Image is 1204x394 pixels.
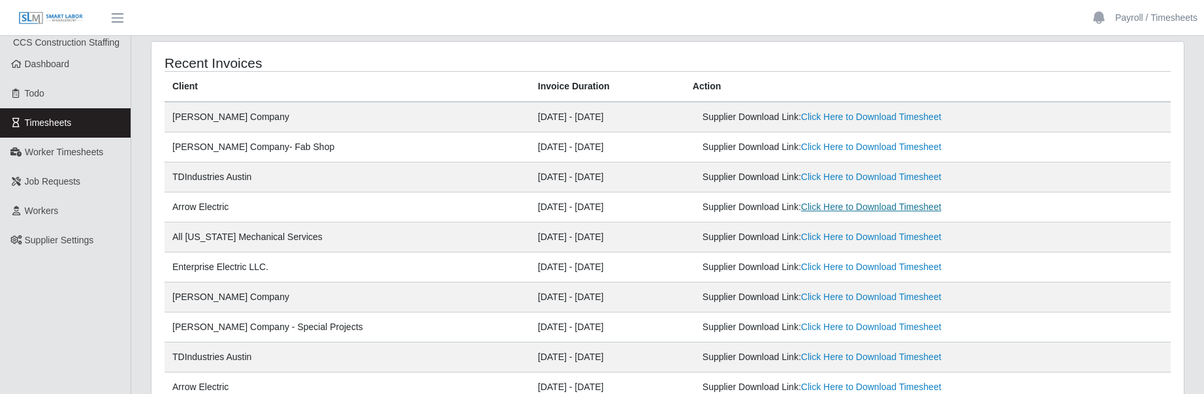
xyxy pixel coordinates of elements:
span: CCS Construction Staffing [13,37,119,48]
td: [DATE] - [DATE] [530,312,685,342]
td: [DATE] - [DATE] [530,192,685,222]
a: Payroll / Timesheets [1115,11,1197,25]
a: Click Here to Download Timesheet [801,322,942,332]
td: Enterprise Electric LLC. [165,252,530,282]
td: [PERSON_NAME] Company [165,282,530,312]
a: Click Here to Download Timesheet [801,382,942,392]
span: Workers [25,205,59,216]
div: Supplier Download Link: [703,110,996,124]
td: [DATE] - [DATE] [530,342,685,372]
span: Timesheets [25,117,72,128]
a: Click Here to Download Timesheet [801,172,942,182]
span: Todo [25,88,44,98]
td: [PERSON_NAME] Company [165,102,530,132]
a: Click Here to Download Timesheet [801,262,942,272]
td: TDIndustries Austin [165,162,530,192]
span: Dashboard [25,59,70,69]
td: [PERSON_NAME] Company - Special Projects [165,312,530,342]
h4: Recent Invoices [165,55,573,71]
td: [DATE] - [DATE] [530,132,685,162]
td: [DATE] - [DATE] [530,222,685,252]
div: Supplier Download Link: [703,260,996,274]
span: Worker Timesheets [25,147,103,157]
a: Click Here to Download Timesheet [801,292,942,302]
td: Arrow Electric [165,192,530,222]
a: Click Here to Download Timesheet [801,232,942,242]
th: Client [165,72,530,102]
span: Supplier Settings [25,235,94,245]
div: Supplier Download Link: [703,320,996,334]
div: Supplier Download Link: [703,290,996,304]
th: Action [685,72,1171,102]
div: Supplier Download Link: [703,170,996,184]
a: Click Here to Download Timesheet [801,352,942,362]
th: Invoice Duration [530,72,685,102]
td: TDIndustries Austin [165,342,530,372]
div: Supplier Download Link: [703,230,996,244]
td: [DATE] - [DATE] [530,252,685,282]
td: All [US_STATE] Mechanical Services [165,222,530,252]
div: Supplier Download Link: [703,200,996,214]
div: Supplier Download Link: [703,140,996,154]
td: [PERSON_NAME] Company- Fab Shop [165,132,530,162]
div: Supplier Download Link: [703,350,996,364]
span: Job Requests [25,176,81,187]
td: [DATE] - [DATE] [530,102,685,132]
img: SLM Logo [18,11,84,25]
td: [DATE] - [DATE] [530,282,685,312]
div: Supplier Download Link: [703,380,996,394]
a: Click Here to Download Timesheet [801,202,942,212]
a: Click Here to Download Timesheet [801,112,942,122]
a: Click Here to Download Timesheet [801,142,942,152]
td: [DATE] - [DATE] [530,162,685,192]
